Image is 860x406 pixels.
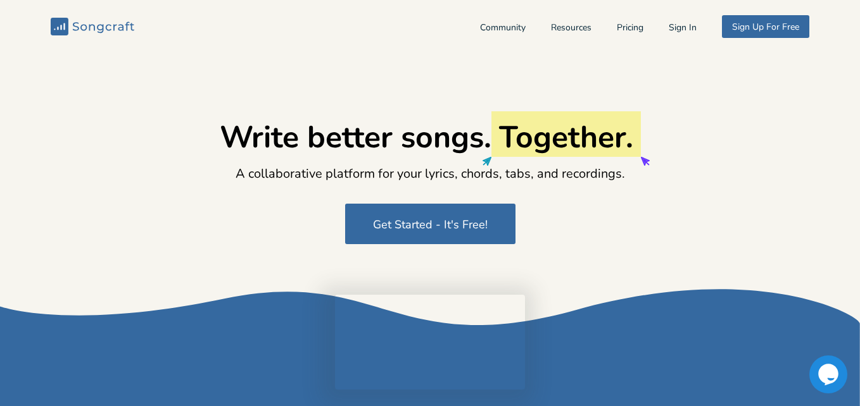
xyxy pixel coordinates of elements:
[220,119,641,157] h1: Write better songs.
[236,164,625,183] h2: A collaborative platform for your lyrics, chords, tabs, and recordings.
[345,204,515,244] button: Get Started - It's Free!
[551,23,591,34] a: Resources
[480,23,526,34] a: Community
[499,116,633,158] span: Together.
[669,23,697,34] button: Sign In
[617,23,643,34] a: Pricing
[722,15,809,38] button: Sign Up For Free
